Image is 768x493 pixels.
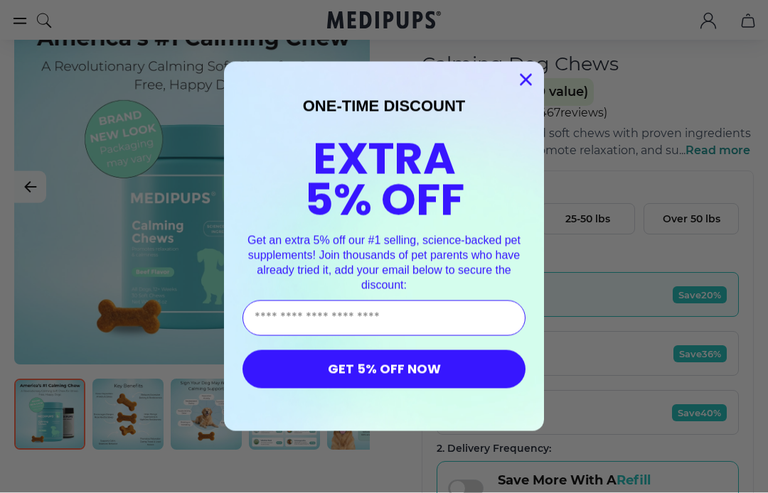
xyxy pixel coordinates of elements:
span: Get an extra 5% off our #1 selling, science-backed pet supplements! Join thousands of pet parents... [247,234,521,291]
span: EXTRA [313,128,456,190]
span: 5% OFF [304,169,464,231]
button: GET 5% OFF NOW [242,350,526,389]
span: ONE-TIME DISCOUNT [303,97,466,115]
button: Close dialog [513,67,538,92]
